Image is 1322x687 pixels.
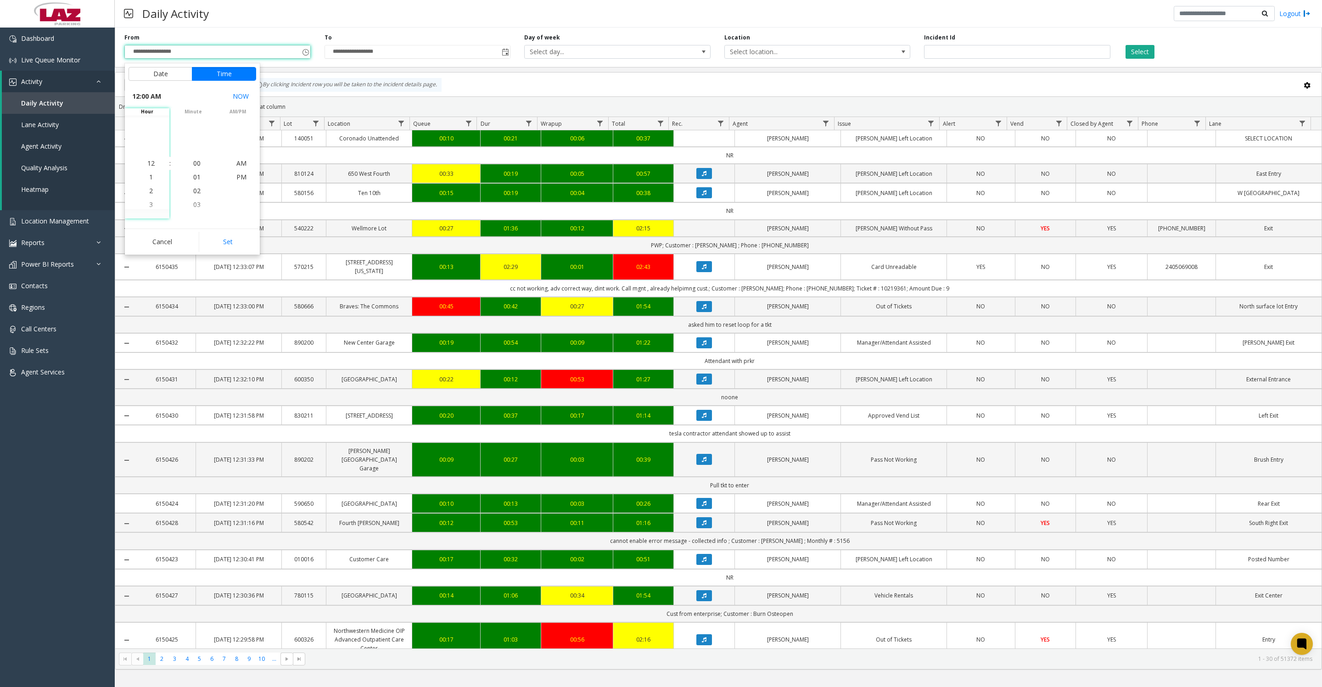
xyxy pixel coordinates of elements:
img: 'icon' [9,304,17,312]
a: Braves: The Commons [332,302,406,311]
a: 6150428 [144,519,190,527]
a: [GEOGRAPHIC_DATA] [332,499,406,508]
a: 00:37 [486,411,536,420]
div: 00:39 [619,455,668,464]
a: Coronado Unattended [332,134,406,143]
a: Phone Filter Menu [1191,117,1204,129]
div: 00:03 [547,499,607,508]
div: 00:33 [418,169,474,178]
span: NO [1107,500,1116,508]
a: 00:03 [547,455,607,464]
a: NO [952,411,1009,420]
a: 650 West Fourth [332,169,406,178]
span: Select day... [525,45,673,58]
a: Collapse Details [115,135,138,143]
div: 00:53 [547,375,607,384]
a: 580156 [287,189,320,197]
span: YES [1107,412,1116,419]
a: [PERSON_NAME] [740,224,835,233]
span: Agent Activity [21,142,62,151]
a: NO [1081,134,1142,143]
a: 00:27 [418,224,474,233]
a: Collapse Details [115,376,138,383]
a: NO [952,455,1009,464]
div: 00:38 [619,189,668,197]
a: [DATE] 12:31:33 PM [202,455,276,464]
span: NO [1041,500,1050,508]
td: asked him to reset loop for a tkt [138,316,1322,333]
a: [STREET_ADDRESS][US_STATE] [332,258,406,275]
td: cc not working, adv correct way, dint work. Call mgnt , already helpimng cust.; Customer : [PERSO... [138,280,1322,297]
a: Quality Analysis [2,157,115,179]
a: [PERSON_NAME] Without Pass [846,224,941,233]
span: NO [1107,134,1116,142]
span: Contacts [21,281,48,290]
a: 00:12 [486,375,536,384]
span: NO [1107,456,1116,464]
a: Logout [1279,9,1311,18]
div: 01:36 [486,224,536,233]
a: NO [1021,134,1070,143]
span: Call Centers [21,324,56,333]
a: [PERSON_NAME] Left Location [846,134,941,143]
a: Collapse Details [115,457,138,464]
a: [PERSON_NAME] Left Location [846,169,941,178]
span: Reports [21,238,45,247]
a: 01:27 [619,375,668,384]
a: Date Filter Menu [266,117,278,129]
a: 00:19 [418,338,474,347]
a: NO [1021,375,1070,384]
a: 00:01 [547,263,607,271]
a: YES [1081,263,1142,271]
span: NO [1041,134,1050,142]
span: NO [1041,375,1050,383]
a: [DATE] 12:31:58 PM [202,411,276,420]
a: 00:19 [486,189,536,197]
a: 01:22 [619,338,668,347]
div: 01:14 [619,411,668,420]
a: Queue Filter Menu [462,117,475,129]
a: Card Unreadable [846,263,941,271]
a: 810124 [287,169,320,178]
span: Quality Analysis [21,163,67,172]
a: YES [1081,411,1142,420]
a: NO [1081,169,1142,178]
a: SELECT LOCATION [1221,134,1316,143]
a: Rear Exit [1221,499,1316,508]
a: W [GEOGRAPHIC_DATA] [1221,189,1316,197]
a: Collapse Details [115,303,138,311]
a: NO [1081,189,1142,197]
a: 00:26 [619,499,668,508]
span: Live Queue Monitor [21,56,80,64]
div: 01:54 [619,302,668,311]
span: Dashboard [21,34,54,43]
span: YES [1107,375,1116,383]
a: East Entry [1221,169,1316,178]
a: 00:06 [547,134,607,143]
a: [DATE] 12:33:00 PM [202,302,276,311]
a: [PERSON_NAME] [740,411,835,420]
a: Brush Entry [1221,455,1316,464]
a: New Center Garage [332,338,406,347]
a: 00:27 [547,302,607,311]
a: 830211 [287,411,320,420]
a: NO [1021,499,1070,508]
a: Issue Filter Menu [925,117,937,129]
span: Agent Services [21,368,65,376]
a: NO [952,375,1009,384]
a: YES [1021,224,1070,233]
span: NO [1041,170,1050,178]
span: YES [1107,263,1116,271]
a: 00:12 [547,224,607,233]
span: NO [1107,189,1116,197]
img: 'icon' [9,218,17,225]
a: [PERSON_NAME] Exit [1221,338,1316,347]
a: Location Filter Menu [395,117,407,129]
div: 00:22 [418,375,474,384]
a: NO [1021,411,1070,420]
a: [PERSON_NAME] [740,263,835,271]
a: [PERSON_NAME] [740,169,835,178]
a: 2405069008 [1153,263,1210,271]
